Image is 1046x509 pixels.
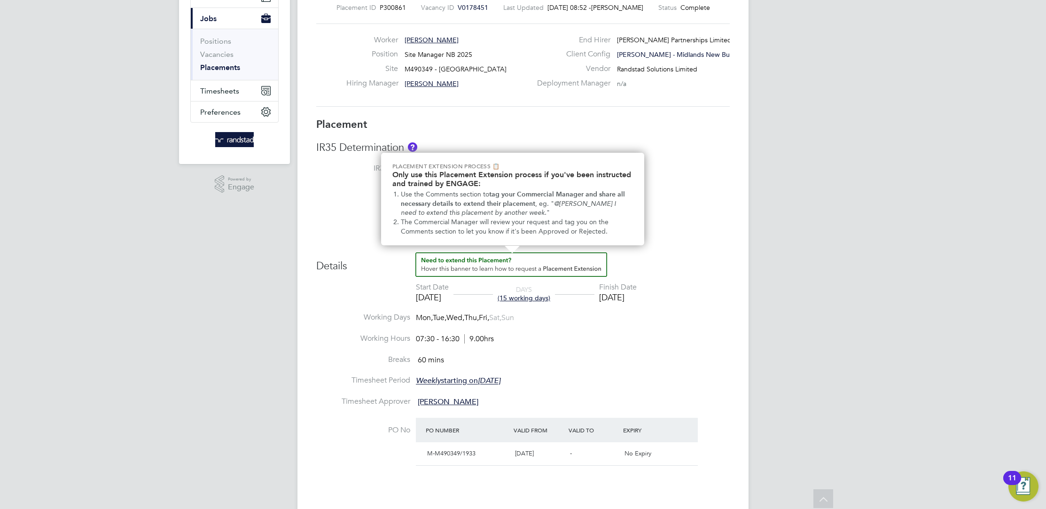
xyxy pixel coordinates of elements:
[547,3,591,12] span: [DATE] 08:52 -
[405,65,507,73] span: M490349 - [GEOGRAPHIC_DATA]
[531,78,610,88] label: Deployment Manager
[658,3,677,12] label: Status
[316,164,410,173] label: IR35 Status
[546,209,550,217] span: "
[621,422,676,439] div: Expiry
[617,36,732,44] span: [PERSON_NAME] Partnerships Limited
[680,3,710,12] span: Complete
[423,422,511,439] div: PO Number
[599,282,637,292] div: Finish Date
[316,313,410,322] label: Working Days
[566,422,621,439] div: Valid To
[200,108,241,117] span: Preferences
[316,194,410,204] label: IR35 Risk
[228,183,254,191] span: Engage
[200,86,239,95] span: Timesheets
[617,65,697,73] span: Randstad Solutions Limited
[421,3,454,12] label: Vacancy ID
[418,355,444,365] span: 60 mins
[498,294,550,302] span: (15 working days)
[531,64,610,74] label: Vendor
[346,78,398,88] label: Hiring Manager
[591,3,643,12] span: [PERSON_NAME]
[381,153,644,245] div: Need to extend this Placement? Hover this banner.
[228,175,254,183] span: Powered by
[464,313,479,322] span: Thu,
[416,334,494,344] div: 07:30 - 16:30
[346,64,398,74] label: Site
[408,142,417,152] button: About IR35
[416,376,500,386] span: starting on
[316,425,410,435] label: PO No
[316,141,730,155] h3: IR35 Determination
[535,200,554,208] span: , eg. "
[515,449,534,457] span: [DATE]
[405,79,459,88] span: [PERSON_NAME]
[531,49,610,59] label: Client Config
[200,37,231,46] a: Positions
[405,36,459,44] span: [PERSON_NAME]
[570,449,572,457] span: -
[493,285,555,302] div: DAYS
[416,292,449,303] div: [DATE]
[531,35,610,45] label: End Hirer
[479,313,489,322] span: Fri,
[215,132,254,147] img: randstad-logo-retina.png
[200,63,240,72] a: Placements
[336,3,376,12] label: Placement ID
[415,252,607,277] button: How to extend a Placement?
[190,132,279,147] a: Go to home page
[617,79,626,88] span: n/a
[316,355,410,365] label: Breaks
[478,376,500,386] em: [DATE]
[599,292,637,303] div: [DATE]
[1008,478,1016,490] div: 11
[418,397,478,407] span: [PERSON_NAME]
[401,218,633,236] li: The Commercial Manager will review your request and tag you on the Comments section to let you kn...
[624,449,651,457] span: No Expiry
[427,449,476,457] span: M-M490349/1933
[489,313,501,322] span: Sat,
[416,313,433,322] span: Mon,
[433,313,446,322] span: Tue,
[346,49,398,59] label: Position
[316,397,410,407] label: Timesheet Approver
[416,282,449,292] div: Start Date
[464,334,494,344] span: 9.00hrs
[511,422,566,439] div: Valid From
[200,14,217,23] span: Jobs
[392,170,633,188] h2: Only use this Placement Extension process if you've been instructed and trained by ENGAGE:
[446,313,464,322] span: Wed,
[1008,471,1038,501] button: Open Resource Center, 11 new notifications
[503,3,544,12] label: Last Updated
[501,313,514,322] span: Sun
[316,252,730,273] h3: Details
[316,376,410,385] label: Timesheet Period
[316,334,410,344] label: Working Hours
[401,200,618,217] em: @[PERSON_NAME] I need to extend this placement by another week.
[380,3,406,12] span: P300861
[405,50,472,59] span: Site Manager NB 2025
[401,190,489,198] span: Use the Comments section to
[316,118,367,131] b: Placement
[401,190,627,208] strong: tag your Commercial Manager and share all necessary details to extend their placement
[416,376,441,386] em: Weekly
[346,35,398,45] label: Worker
[200,50,234,59] a: Vacancies
[617,50,737,59] span: [PERSON_NAME] - Midlands New Build
[392,162,633,170] p: Placement Extension Process 📋
[458,3,488,12] span: V0178451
